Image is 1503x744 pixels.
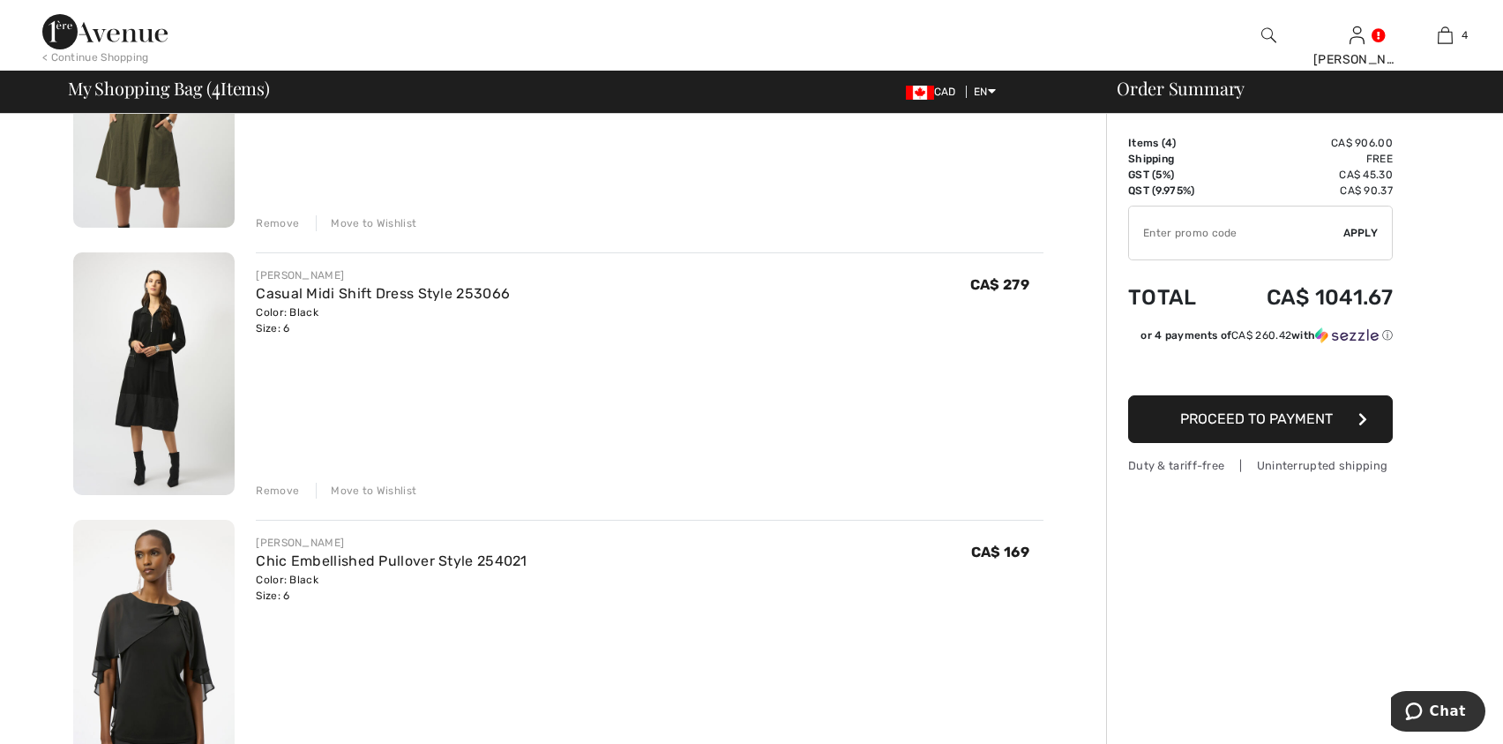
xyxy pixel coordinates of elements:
[1402,25,1488,46] a: 4
[1350,25,1365,46] img: My Info
[1231,329,1291,342] span: CA$ 260.42
[906,86,934,100] img: Canadian Dollar
[1165,137,1172,149] span: 4
[1128,183,1221,199] td: QST (9.975%)
[1221,135,1393,151] td: CA$ 906.00
[256,535,527,551] div: [PERSON_NAME]
[971,544,1029,560] span: CA$ 169
[256,304,510,336] div: Color: Black Size: 6
[256,215,299,231] div: Remove
[1350,26,1365,43] a: Sign In
[1261,25,1276,46] img: search the website
[316,483,416,499] div: Move to Wishlist
[1095,79,1492,97] div: Order Summary
[68,79,270,97] span: My Shopping Bag ( Items)
[1462,27,1468,43] span: 4
[1128,349,1393,389] iframe: PayPal-paypal
[1221,167,1393,183] td: CA$ 45.30
[1128,327,1393,349] div: or 4 payments ofCA$ 260.42withSezzle Click to learn more about Sezzle
[212,75,221,98] span: 4
[256,552,527,569] a: Chic Embellished Pullover Style 254021
[1221,267,1393,327] td: CA$ 1041.67
[1180,410,1333,427] span: Proceed to Payment
[256,285,510,302] a: Casual Midi Shift Dress Style 253066
[316,215,416,231] div: Move to Wishlist
[1128,457,1393,474] div: Duty & tariff-free | Uninterrupted shipping
[1129,207,1343,259] input: Promo code
[1128,167,1221,183] td: GST (5%)
[1221,151,1393,167] td: Free
[1128,151,1221,167] td: Shipping
[970,276,1029,293] span: CA$ 279
[974,86,996,98] span: EN
[1128,267,1221,327] td: Total
[1128,135,1221,151] td: Items ( )
[1391,691,1485,735] iframe: Opens a widget where you can chat to one of our agents
[42,14,168,49] img: 1ère Avenue
[906,86,963,98] span: CAD
[1315,327,1379,343] img: Sezzle
[1438,25,1453,46] img: My Bag
[256,267,510,283] div: [PERSON_NAME]
[73,252,235,495] img: Casual Midi Shift Dress Style 253066
[256,572,527,604] div: Color: Black Size: 6
[1128,395,1393,443] button: Proceed to Payment
[1221,183,1393,199] td: CA$ 90.37
[256,483,299,499] div: Remove
[1313,50,1400,69] div: [PERSON_NAME]
[1343,225,1379,241] span: Apply
[1140,327,1393,343] div: or 4 payments of with
[42,49,149,65] div: < Continue Shopping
